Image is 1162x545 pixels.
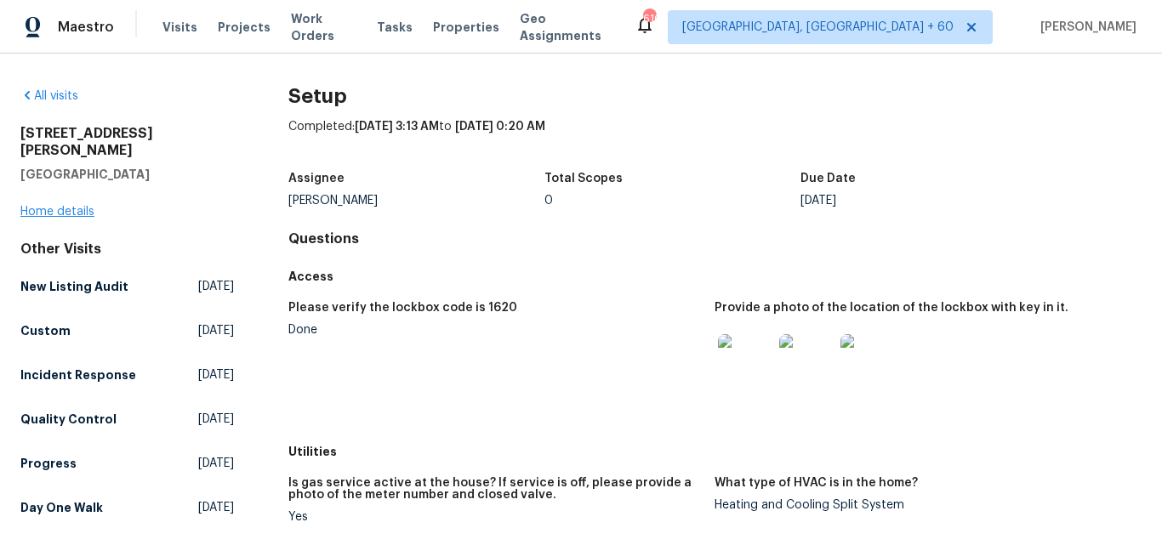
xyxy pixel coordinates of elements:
div: Completed: to [288,118,1142,162]
span: Tasks [377,21,413,33]
h5: Incident Response [20,366,136,383]
span: [DATE] [198,366,234,383]
h5: Day One Walk [20,499,103,516]
span: Work Orders [291,10,356,44]
span: Visits [162,19,197,36]
div: 610 [643,10,655,27]
span: [DATE] [198,499,234,516]
h5: Utilities [288,443,1142,460]
h5: Please verify the lockbox code is 1620 [288,302,517,314]
span: [DATE] 3:13 AM [355,121,439,133]
div: [DATE] [800,195,1057,207]
h5: Quality Control [20,411,117,428]
div: [PERSON_NAME] [288,195,544,207]
h2: Setup [288,88,1142,105]
h5: Progress [20,455,77,472]
span: Maestro [58,19,114,36]
div: Done [288,324,702,336]
div: Other Visits [20,241,234,258]
h4: Questions [288,230,1142,247]
a: Incident Response[DATE] [20,360,234,390]
h5: Assignee [288,173,345,185]
span: [DATE] [198,411,234,428]
h5: Is gas service active at the house? If service is off, please provide a photo of the meter number... [288,477,702,501]
span: Projects [218,19,271,36]
div: Heating and Cooling Split System [715,499,1128,511]
span: [DATE] [198,278,234,295]
a: Day One Walk[DATE] [20,492,234,523]
a: Progress[DATE] [20,448,234,479]
span: [DATE] [198,322,234,339]
span: Properties [433,19,499,36]
a: New Listing Audit[DATE] [20,271,234,302]
div: 0 [544,195,800,207]
a: All visits [20,90,78,102]
h5: [GEOGRAPHIC_DATA] [20,166,234,183]
span: [PERSON_NAME] [1034,19,1136,36]
h5: Access [288,268,1142,285]
span: [DATE] [198,455,234,472]
span: [DATE] 0:20 AM [455,121,545,133]
h5: New Listing Audit [20,278,128,295]
span: Geo Assignments [520,10,614,44]
a: Custom[DATE] [20,315,234,346]
h5: Total Scopes [544,173,623,185]
h5: Provide a photo of the location of the lockbox with key in it. [715,302,1068,314]
div: Yes [288,511,702,523]
h2: [STREET_ADDRESS][PERSON_NAME] [20,125,234,159]
h5: Custom [20,322,71,339]
span: [GEOGRAPHIC_DATA], [GEOGRAPHIC_DATA] + 60 [682,19,954,36]
a: Home details [20,206,94,218]
h5: Due Date [800,173,856,185]
h5: What type of HVAC is in the home? [715,477,918,489]
a: Quality Control[DATE] [20,404,234,434]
